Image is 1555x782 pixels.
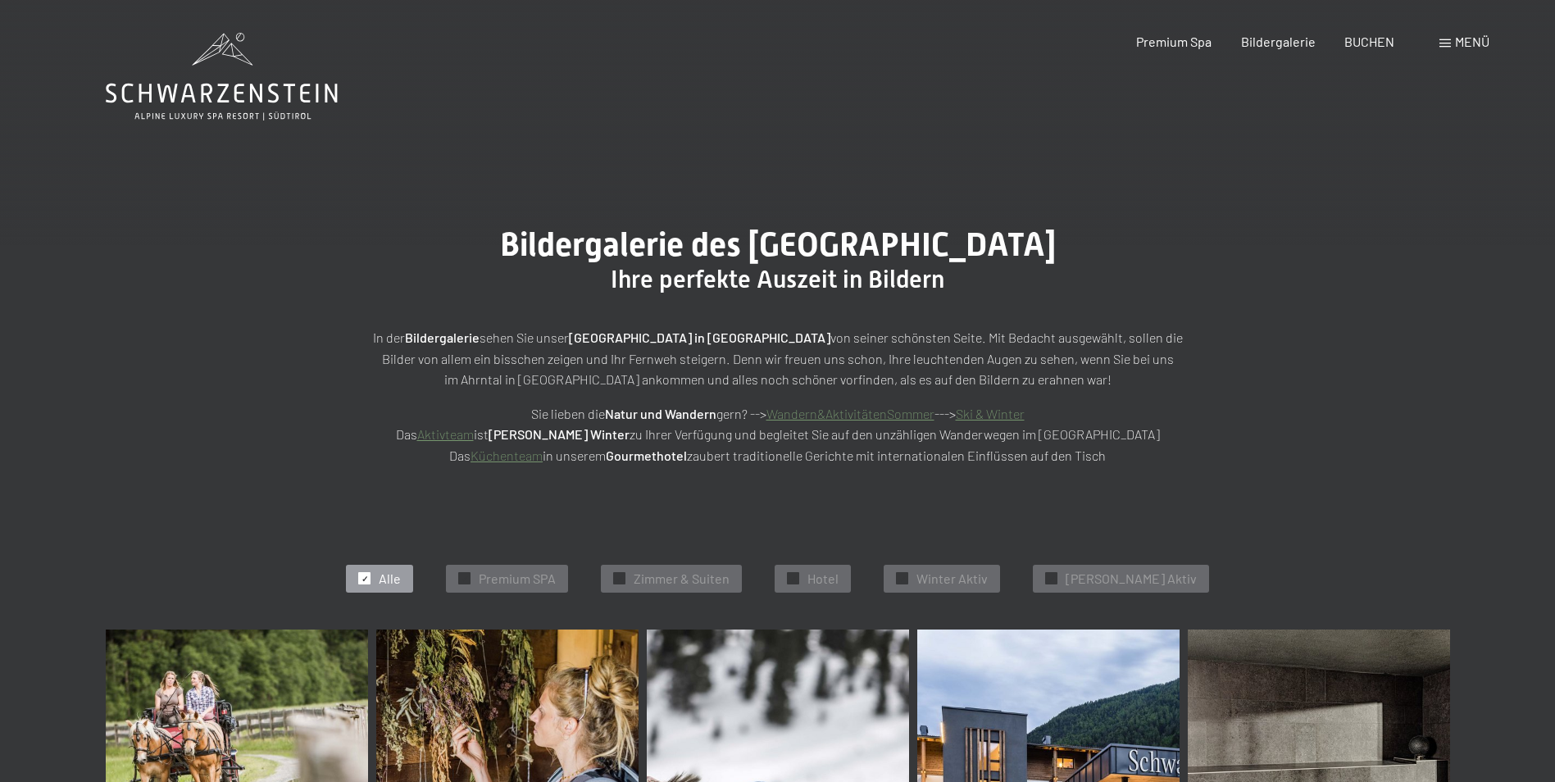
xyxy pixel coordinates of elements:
span: ✓ [790,573,797,584]
span: Alle [379,570,401,588]
span: Winter Aktiv [916,570,988,588]
span: Bildergalerie des [GEOGRAPHIC_DATA] [500,225,1056,264]
a: Ski & Winter [956,406,1025,421]
a: BUCHEN [1344,34,1394,49]
span: Premium SPA [479,570,556,588]
strong: Bildergalerie [405,330,480,345]
span: Menü [1455,34,1489,49]
span: ✓ [616,573,623,584]
a: Bildergalerie [1241,34,1316,49]
span: ✓ [461,573,468,584]
p: Sie lieben die gern? --> ---> Das ist zu Ihrer Verfügung und begleitet Sie auf den unzähligen Wan... [368,403,1188,466]
span: ✓ [899,573,906,584]
span: Hotel [807,570,839,588]
p: In der sehen Sie unser von seiner schönsten Seite. Mit Bedacht ausgewählt, sollen die Bilder von ... [368,327,1188,390]
strong: [PERSON_NAME] Winter [489,426,630,442]
strong: Gourmethotel [606,448,687,463]
strong: [GEOGRAPHIC_DATA] in [GEOGRAPHIC_DATA] [569,330,830,345]
span: Ihre perfekte Auszeit in Bildern [611,265,944,293]
strong: Natur und Wandern [605,406,716,421]
a: Wandern&AktivitätenSommer [766,406,934,421]
span: [PERSON_NAME] Aktiv [1066,570,1197,588]
span: ✓ [1048,573,1055,584]
span: Zimmer & Suiten [634,570,730,588]
a: Premium Spa [1136,34,1212,49]
span: ✓ [361,573,368,584]
a: Aktivteam [417,426,474,442]
a: Küchenteam [471,448,543,463]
